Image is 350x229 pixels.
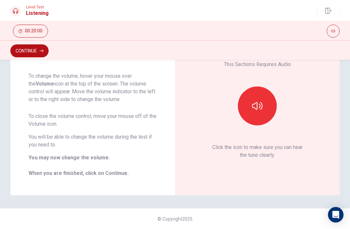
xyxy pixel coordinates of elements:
[25,29,42,34] span: 00:20:00
[29,133,157,149] p: You will be able to change the volume during the test if you need to.
[10,44,49,57] button: Continue
[29,72,157,103] p: To change the volume, hover your mouse over the icon at the top of the screen. The volume control...
[328,207,344,223] div: Open Intercom Messenger
[212,143,303,159] p: Click the icon to make sure you can hear the tune clearly.
[29,155,129,176] b: You may now change the volume. When you are finished, click on Continue.
[29,112,157,128] p: To close the volume control, move your mouse off of the Volume icon.
[13,25,48,38] button: 00:20:00
[26,5,49,9] span: Level Test
[36,81,54,87] strong: Volume
[224,61,291,68] p: This Sections Requires Audio
[157,216,192,222] span: © Copyright 2025
[26,9,49,17] h1: Listening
